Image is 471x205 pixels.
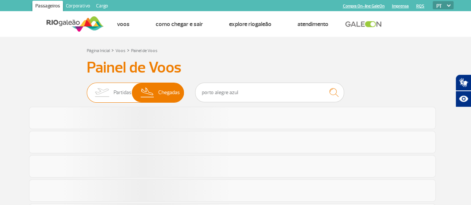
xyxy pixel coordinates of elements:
[455,91,471,107] button: Abrir recursos assistivos.
[343,4,384,9] a: Compra On-line GaleOn
[195,83,344,102] input: Voo, cidade ou cia aérea
[87,58,385,77] h3: Painel de Voos
[416,4,424,9] a: RQS
[127,46,130,54] a: >
[117,20,130,28] a: Voos
[93,1,111,13] a: Cargo
[114,83,131,102] span: Partidas
[156,20,203,28] a: Como chegar e sair
[137,83,159,102] img: slider-desembarque
[455,74,471,107] div: Plugin de acessibilidade da Hand Talk.
[87,48,110,54] a: Página Inicial
[90,83,114,102] img: slider-embarque
[297,20,328,28] a: Atendimento
[32,1,63,13] a: Passageiros
[63,1,93,13] a: Corporativo
[392,4,408,9] a: Imprensa
[131,48,157,54] a: Painel de Voos
[115,48,125,54] a: Voos
[229,20,271,28] a: Explore RIOgaleão
[455,74,471,91] button: Abrir tradutor de língua de sinais.
[111,46,114,54] a: >
[158,83,180,102] span: Chegadas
